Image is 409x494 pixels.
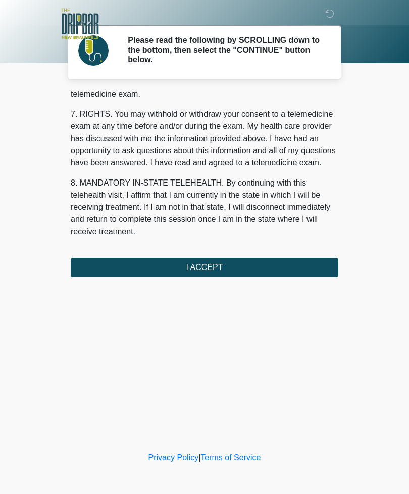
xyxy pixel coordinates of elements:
[71,258,338,277] button: I ACCEPT
[71,177,338,238] p: 8. MANDATORY IN-STATE TELEHEALTH. By continuing with this telehealth visit, I affirm that I am cu...
[148,453,199,462] a: Privacy Policy
[61,8,99,40] img: The DRIPBaR - New Braunfels Logo
[71,108,338,169] p: 7. RIGHTS. You may withhold or withdraw your consent to a telemedicine exam at any time before an...
[198,453,200,462] a: |
[128,35,323,65] h2: Please read the following by SCROLLING down to the bottom, then select the "CONTINUE" button below.
[200,453,261,462] a: Terms of Service
[78,35,109,66] img: Agent Avatar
